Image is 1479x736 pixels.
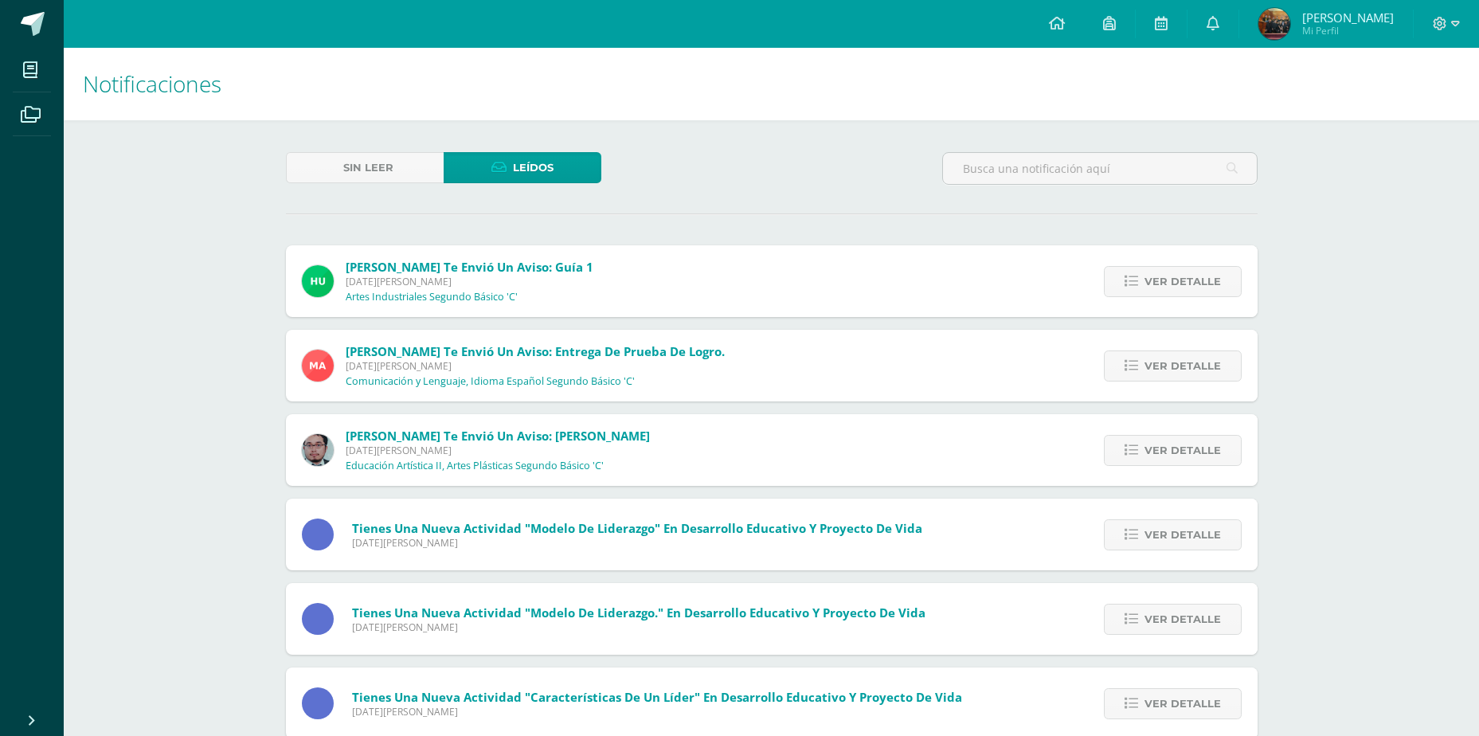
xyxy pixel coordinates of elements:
[346,343,725,359] span: [PERSON_NAME] te envió un aviso: Entrega de prueba de logro.
[346,275,593,288] span: [DATE][PERSON_NAME]
[1144,436,1221,465] span: Ver detalle
[302,434,334,466] img: 5fac68162d5e1b6fbd390a6ac50e103d.png
[352,621,925,634] span: [DATE][PERSON_NAME]
[352,605,925,621] span: Tienes una nueva actividad "Modelo de liderazgo." En Desarrollo Educativo y Proyecto de Vida
[83,69,221,99] span: Notificaciones
[943,153,1257,184] input: Busca una notificación aquí
[346,428,650,444] span: [PERSON_NAME] te envió un aviso: [PERSON_NAME]
[286,152,444,183] a: Sin leer
[343,153,393,182] span: Sin leer
[444,152,601,183] a: Leídos
[352,536,922,550] span: [DATE][PERSON_NAME]
[346,259,593,275] span: [PERSON_NAME] te envió un aviso: Guía 1
[302,265,334,297] img: fd23069c3bd5c8dde97a66a86ce78287.png
[346,375,635,388] p: Comunicación y Lenguaje, Idioma Español Segundo Básico 'C'
[1302,10,1394,25] span: [PERSON_NAME]
[346,460,604,472] p: Educación Artística II, Artes Plásticas Segundo Básico 'C'
[346,359,725,373] span: [DATE][PERSON_NAME]
[1258,8,1290,40] img: e744eab4e9a2977e55b4d219b8c4fb30.png
[1144,689,1221,718] span: Ver detalle
[1144,605,1221,634] span: Ver detalle
[352,520,922,536] span: Tienes una nueva actividad "Modelo de liderazgo" En Desarrollo Educativo y Proyecto de Vida
[352,689,962,705] span: Tienes una nueva actividad "Características de un líder" En Desarrollo Educativo y Proyecto de Vida
[1144,351,1221,381] span: Ver detalle
[1302,24,1394,37] span: Mi Perfil
[1144,520,1221,550] span: Ver detalle
[513,153,554,182] span: Leídos
[302,350,334,382] img: 0fd6451cf16eae051bb176b5d8bc5f11.png
[346,444,650,457] span: [DATE][PERSON_NAME]
[1144,267,1221,296] span: Ver detalle
[346,291,518,303] p: Artes Industriales Segundo Básico 'C'
[352,705,962,718] span: [DATE][PERSON_NAME]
